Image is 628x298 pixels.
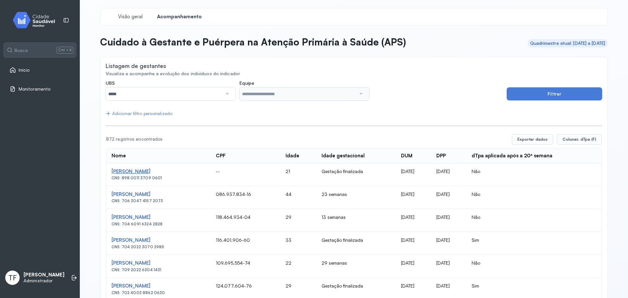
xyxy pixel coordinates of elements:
[396,163,431,186] td: [DATE]
[280,232,316,255] td: 33
[112,222,205,226] div: CNS: 704 6091 6324 2828
[431,163,466,186] td: [DATE]
[396,209,431,232] td: [DATE]
[512,134,553,145] button: Exportar dados
[112,153,126,159] div: Nome
[286,153,299,159] div: Idade
[118,14,143,20] span: Visão geral
[24,278,64,284] p: Administrador
[316,163,396,186] td: Gestação finalizada
[112,245,205,249] div: CNS: 704 2022 3070 2985
[466,163,602,186] td: Não
[466,232,602,255] td: Sim
[19,67,30,73] span: Início
[9,273,17,282] span: TF
[211,209,280,232] td: 118.464.934-04
[316,255,396,278] td: 29 semanas
[14,47,28,53] span: Busca
[100,36,406,48] p: Cuidado à Gestante e Puérpera na Atenção Primária à Saúde (APS)
[316,186,396,209] td: 23 semanas
[112,237,205,243] div: [PERSON_NAME]
[431,255,466,278] td: [DATE]
[7,10,66,30] img: monitor.svg
[280,209,316,232] td: 29
[316,232,396,255] td: Gestação finalizada
[112,168,205,175] div: [PERSON_NAME]
[112,191,205,198] div: [PERSON_NAME]
[211,186,280,209] td: 086.937.834-16
[396,186,431,209] td: [DATE]
[112,290,205,295] div: CNS: 702 4003 8862 0630
[24,272,64,278] p: [PERSON_NAME]
[9,67,70,73] a: Início
[563,137,596,142] span: Colunas: dTpa (F)
[280,186,316,209] td: 44
[112,176,205,180] div: CNS: 898 0011 3709 0601
[211,232,280,255] td: 116.401.906-60
[322,153,365,159] div: Idade gestacional
[106,80,115,86] span: UBS
[106,62,166,69] div: Listagem de gestantes
[106,71,602,77] div: Visualize e acompanhe a evolução dos indivíduos do indicador
[557,134,602,145] button: Colunas: dTpa (F)
[112,199,205,203] div: CNS: 706 3047 4157 2073
[431,232,466,255] td: [DATE]
[316,209,396,232] td: 13 semanas
[57,47,73,53] span: Ctrl + K
[530,41,605,46] div: Quadrimestre atual: [DATE] a [DATE]
[112,268,205,272] div: CNS: 709 2022 6304 1431
[280,163,316,186] td: 21
[112,260,205,266] div: [PERSON_NAME]
[112,283,205,289] div: [PERSON_NAME]
[431,186,466,209] td: [DATE]
[157,14,202,20] span: Acompanhamento
[211,163,280,186] td: --
[19,86,50,92] span: Monitoramento
[211,255,280,278] td: 109.695.554-74
[396,255,431,278] td: [DATE]
[280,255,316,278] td: 22
[466,186,602,209] td: Não
[431,209,466,232] td: [DATE]
[239,80,254,86] span: Equipe
[216,153,226,159] div: CPF
[396,232,431,255] td: [DATE]
[472,153,552,159] div: dTpa aplicada após a 20ª semana
[436,153,446,159] div: DPP
[466,209,602,232] td: Não
[106,111,172,116] div: Adicionar filtro personalizado
[466,255,602,278] td: Não
[507,87,602,100] button: Filtrar
[106,136,507,142] div: 872 registros encontrados
[9,86,70,92] a: Monitoramento
[112,214,205,220] div: [PERSON_NAME]
[401,153,412,159] div: DUM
